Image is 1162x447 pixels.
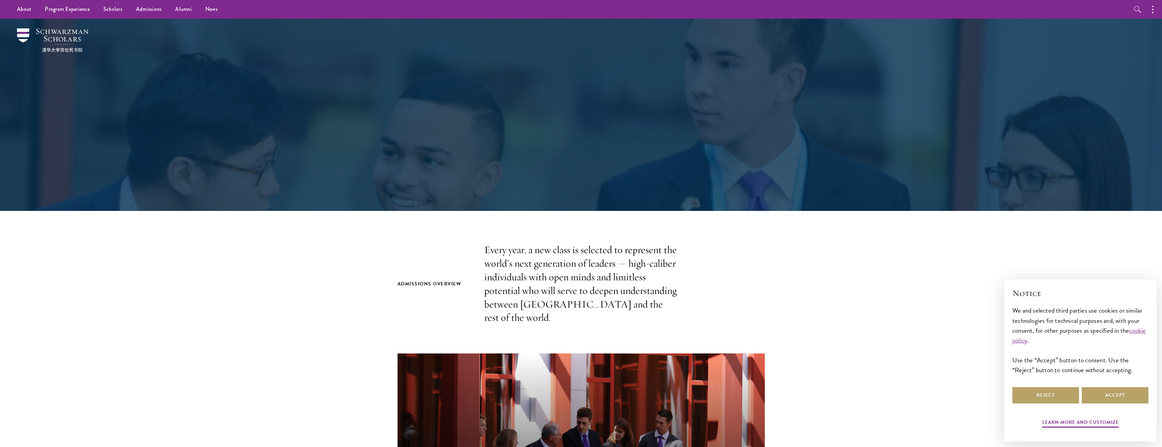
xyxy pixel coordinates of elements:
[1012,287,1148,299] h2: Notice
[398,280,471,288] h2: Admissions Overview
[484,243,678,325] p: Every year, a new class is selected to represent the world’s next generation of leaders — high-ca...
[1012,326,1146,345] a: cookie policy
[1082,387,1148,403] button: Accept
[17,28,88,52] img: Schwarzman Scholars
[1012,387,1079,403] button: Reject
[1042,418,1119,429] button: Learn more and customize
[1012,305,1148,375] div: We and selected third parties use cookies or similar technologies for technical purposes and, wit...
